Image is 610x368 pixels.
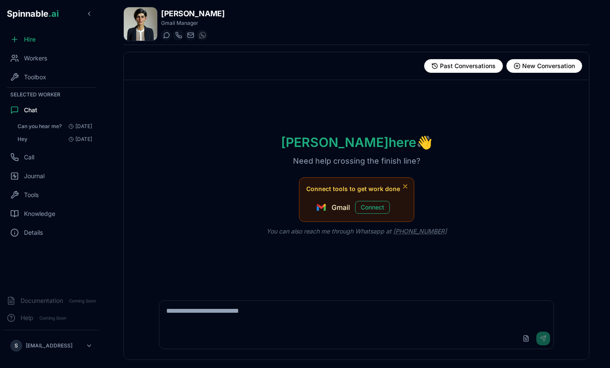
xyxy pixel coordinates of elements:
[37,314,69,322] span: Coming Soon
[522,62,575,70] span: New Conversation
[173,30,183,40] button: Start a call with Emma Thompson
[416,135,432,150] span: wave
[18,136,27,143] span: Hey: I understand you're just testing things out, Sebastião. That's completely fine! I'm here whe...
[197,30,207,40] button: WhatsApp
[124,7,157,41] img: Emma Thompson
[26,342,72,349] p: [EMAIL_ADDRESS]
[355,201,390,214] button: Connect
[161,8,224,20] h1: [PERSON_NAME]
[24,73,46,81] span: Toolbox
[185,30,195,40] button: Send email to emma.thompson@getspinnable.ai
[7,337,96,354] button: S[EMAIL_ADDRESS]
[393,227,447,235] a: [PHONE_NUMBER]
[424,59,503,73] button: View past conversations
[267,135,446,150] h1: [PERSON_NAME] here
[306,185,400,193] span: Connect tools to get work done
[24,209,55,218] span: Knowledge
[332,202,350,212] span: Gmail
[65,136,92,143] span: [DATE]
[400,181,410,191] button: Dismiss tool suggestions
[66,297,99,305] span: Coming Soon
[24,54,47,63] span: Workers
[18,123,62,130] span: Can you hear me?: Yes, Sebastião, I'm working perfectly! I'm here and ready to assist you with an...
[21,314,33,322] span: Help
[7,9,59,19] span: Spinnable
[24,228,43,237] span: Details
[161,20,224,27] p: Gmail Manager
[14,133,96,145] button: Open conversation: Hey
[161,30,171,40] button: Start a chat with Emma Thompson
[24,153,34,162] span: Call
[15,342,18,349] span: S
[279,155,434,167] p: Need help crossing the finish line?
[24,106,37,114] span: Chat
[24,191,39,199] span: Tools
[199,32,206,39] img: WhatsApp
[3,90,99,100] div: Selected Worker
[48,9,59,19] span: .ai
[14,120,96,132] button: Open conversation: Can you hear me?
[24,35,36,44] span: Hire
[65,123,92,130] span: [DATE]
[506,59,582,73] button: Start new conversation
[253,227,460,236] p: You can also reach me through Whatsapp at
[440,62,496,70] span: Past Conversations
[21,296,63,305] span: Documentation
[316,202,326,212] img: Gmail
[24,172,45,180] span: Journal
